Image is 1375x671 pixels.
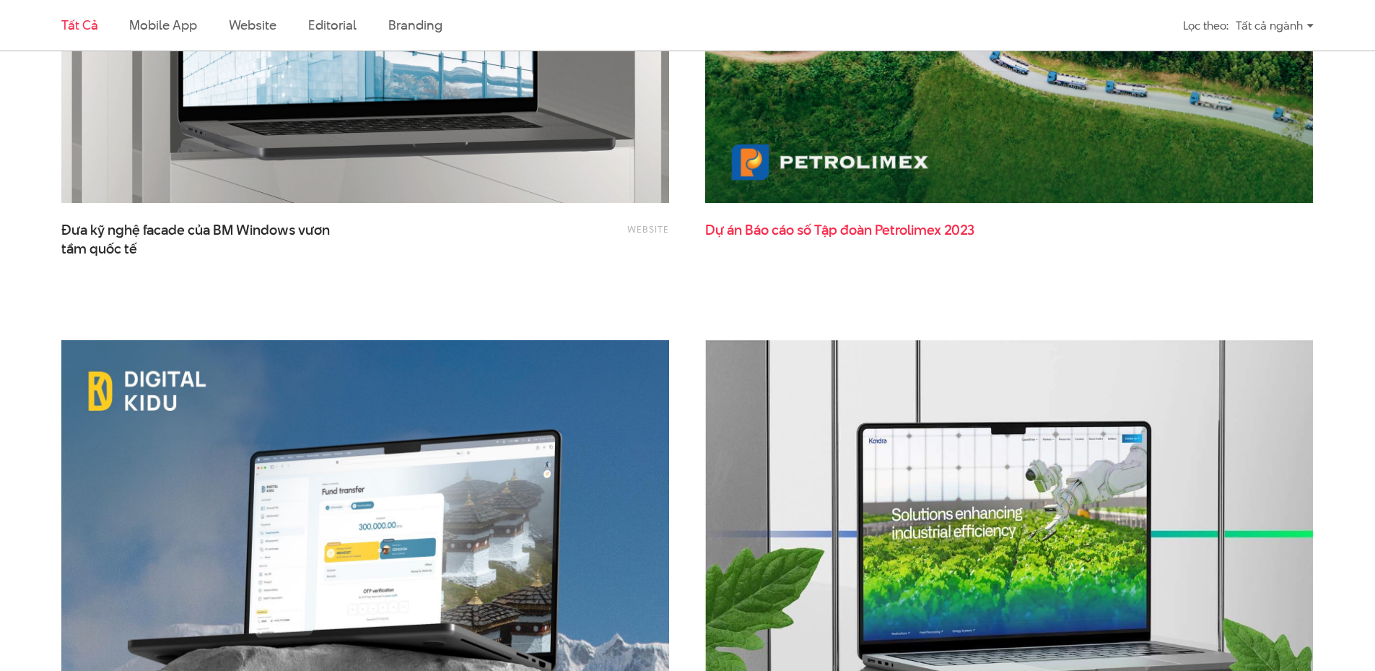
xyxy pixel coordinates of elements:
div: Tất cả ngành [1236,13,1314,38]
span: tầm quốc tế [61,240,137,259]
a: Tất cả [61,16,97,34]
span: số [797,220,811,240]
span: án [727,220,742,240]
a: Branding [388,16,442,34]
a: Đưa kỹ nghệ facade của BM Windows vươntầm quốc tế [61,221,350,257]
a: Dự án Báo cáo số Tập đoàn Petrolimex 2023 [705,221,994,257]
span: Đưa kỹ nghệ facade của BM Windows vươn [61,221,350,257]
span: cáo [772,220,794,240]
span: Báo [745,220,769,240]
span: đoàn [840,220,872,240]
a: Website [229,16,276,34]
a: Website [627,222,669,235]
div: Lọc theo: [1183,13,1228,38]
span: Dự [705,220,724,240]
span: 2023 [944,220,974,240]
a: Mobile app [129,16,196,34]
span: Tập [814,220,837,240]
a: Editorial [308,16,357,34]
span: Petrolimex [875,220,941,240]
